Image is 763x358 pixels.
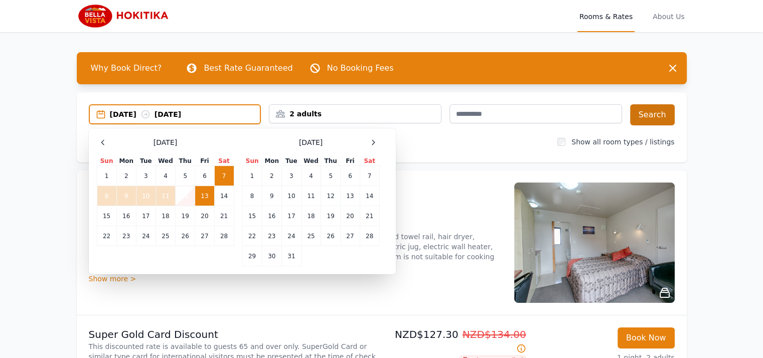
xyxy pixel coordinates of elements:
[204,62,292,74] p: Best Rate Guaranteed
[195,166,214,186] td: 6
[242,186,262,206] td: 8
[156,156,175,166] th: Wed
[97,206,116,226] td: 15
[341,186,360,206] td: 13
[281,186,301,206] td: 10
[116,156,136,166] th: Mon
[116,186,136,206] td: 9
[281,226,301,246] td: 24
[360,186,379,206] td: 14
[360,166,379,186] td: 7
[156,166,175,186] td: 4
[156,186,175,206] td: 11
[301,186,321,206] td: 11
[89,274,502,284] div: Show more >
[301,226,321,246] td: 25
[214,186,234,206] td: 14
[110,109,260,119] div: [DATE] [DATE]
[321,186,341,206] td: 12
[195,206,214,226] td: 20
[262,166,281,186] td: 2
[97,186,116,206] td: 8
[136,166,156,186] td: 3
[341,156,360,166] th: Fri
[136,186,156,206] td: 10
[242,226,262,246] td: 22
[571,138,674,146] label: Show all room types / listings
[116,206,136,226] td: 16
[281,206,301,226] td: 17
[176,226,195,246] td: 26
[176,186,195,206] td: 12
[195,226,214,246] td: 27
[77,4,173,28] img: Bella Vista Hokitika
[269,109,441,119] div: 2 adults
[242,246,262,266] td: 29
[242,156,262,166] th: Sun
[321,206,341,226] td: 19
[116,166,136,186] td: 2
[281,166,301,186] td: 3
[89,327,378,341] p: Super Gold Card Discount
[136,226,156,246] td: 24
[360,156,379,166] th: Sat
[176,166,195,186] td: 5
[195,186,214,206] td: 13
[321,156,341,166] th: Thu
[214,156,234,166] th: Sat
[176,156,195,166] th: Thu
[262,156,281,166] th: Mon
[281,246,301,266] td: 31
[214,166,234,186] td: 7
[214,206,234,226] td: 21
[341,226,360,246] td: 27
[299,137,323,147] span: [DATE]
[630,104,675,125] button: Search
[97,156,116,166] th: Sun
[301,206,321,226] td: 18
[97,166,116,186] td: 1
[83,58,170,78] span: Why Book Direct?
[262,246,281,266] td: 30
[97,226,116,246] td: 22
[281,156,301,166] th: Tue
[136,206,156,226] td: 17
[321,166,341,186] td: 5
[156,206,175,226] td: 18
[360,226,379,246] td: 28
[463,328,526,340] span: NZD$134.00
[360,206,379,226] td: 21
[262,206,281,226] td: 16
[341,206,360,226] td: 20
[341,166,360,186] td: 6
[321,226,341,246] td: 26
[386,327,526,355] p: NZD$127.30
[136,156,156,166] th: Tue
[262,226,281,246] td: 23
[176,206,195,226] td: 19
[242,166,262,186] td: 1
[327,62,394,74] p: No Booking Fees
[195,156,214,166] th: Fri
[301,166,321,186] td: 4
[301,156,321,166] th: Wed
[116,226,136,246] td: 23
[242,206,262,226] td: 15
[154,137,177,147] span: [DATE]
[156,226,175,246] td: 25
[618,327,675,348] button: Book Now
[214,226,234,246] td: 28
[262,186,281,206] td: 9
